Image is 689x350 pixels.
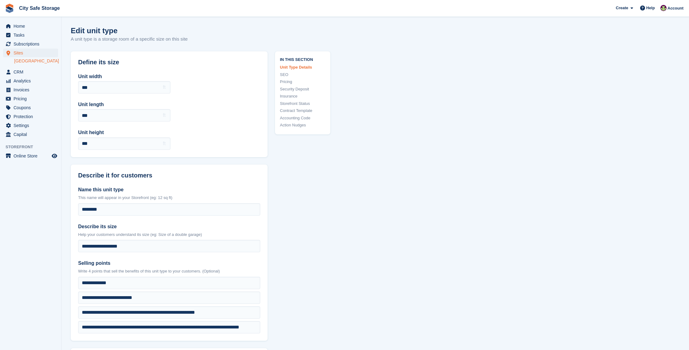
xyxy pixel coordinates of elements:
label: Selling points [78,260,260,267]
span: Invoices [14,86,50,94]
label: Unit width [78,73,170,80]
span: Account [667,5,683,11]
h2: Describe it for customers [78,172,260,179]
span: Help [646,5,655,11]
a: menu [3,31,58,39]
a: SEO [280,72,325,78]
label: Describe its size [78,223,260,230]
a: Accounting Code [280,115,325,121]
a: City Safe Storage [17,3,62,13]
a: menu [3,40,58,48]
h1: Edit unit type [71,26,188,35]
a: menu [3,103,58,112]
label: Unit height [78,129,170,136]
img: Richie Miller [660,5,667,11]
label: Name this unit type [78,186,260,193]
a: menu [3,112,58,121]
p: Write 4 points that sell the benefits of this unit type to your customers. (Optional) [78,268,260,274]
a: Preview store [51,152,58,160]
a: menu [3,68,58,76]
p: This name will appear in your Storefront (eg: 12 sq ft) [78,195,260,201]
a: menu [3,121,58,130]
img: stora-icon-8386f47178a22dfd0bd8f6a31ec36ba5ce8667c1dd55bd0f319d3a0aa187defe.svg [5,4,14,13]
span: Storefront [6,144,61,150]
a: Security Deposit [280,86,325,92]
a: Contract Template [280,108,325,114]
a: Storefront Status [280,101,325,107]
a: menu [3,130,58,139]
span: Analytics [14,77,50,85]
a: menu [3,49,58,57]
a: menu [3,77,58,85]
span: Tasks [14,31,50,39]
a: [GEOGRAPHIC_DATA] [14,58,58,64]
a: Insurance [280,93,325,99]
p: A unit type is a storage room of a specific size on this site [71,36,188,43]
span: Home [14,22,50,30]
a: Action Nudges [280,122,325,128]
a: Pricing [280,79,325,85]
span: Capital [14,130,50,139]
span: Online Store [14,152,50,160]
a: menu [3,22,58,30]
h2: Define its size [78,59,260,66]
span: In this section [280,56,325,62]
span: CRM [14,68,50,76]
p: Help your customers understand its size (eg: Size of a double garage) [78,232,260,238]
a: menu [3,94,58,103]
a: menu [3,86,58,94]
span: Pricing [14,94,50,103]
span: Coupons [14,103,50,112]
span: Sites [14,49,50,57]
span: Subscriptions [14,40,50,48]
a: menu [3,152,58,160]
span: Settings [14,121,50,130]
label: Unit length [78,101,170,108]
span: Protection [14,112,50,121]
span: Create [616,5,628,11]
a: Unit Type Details [280,64,325,70]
